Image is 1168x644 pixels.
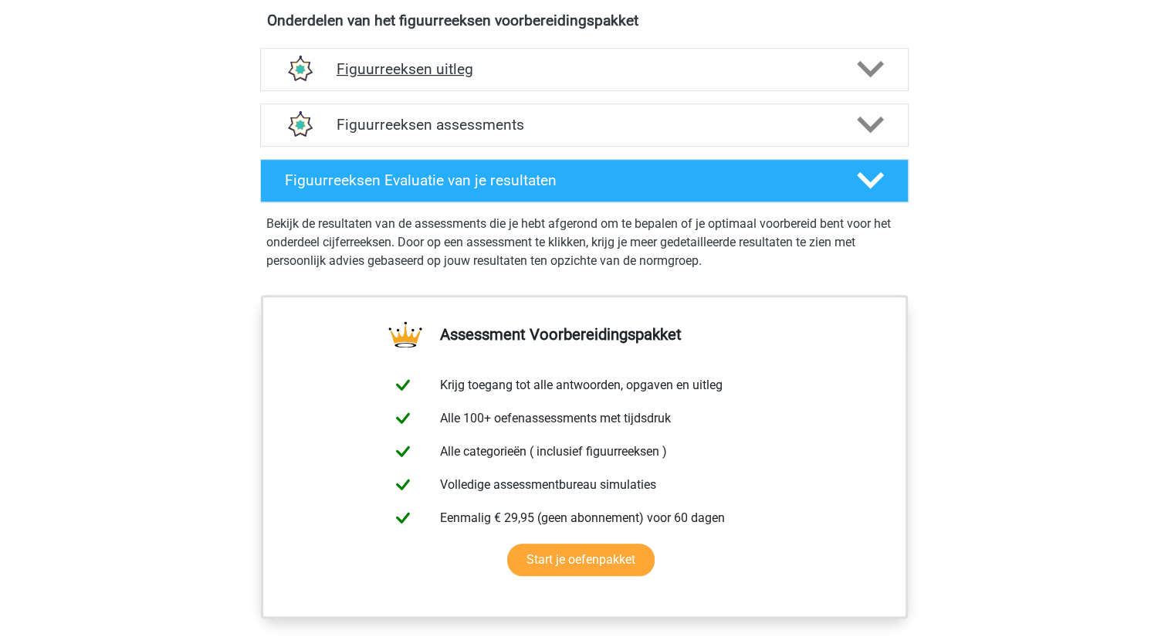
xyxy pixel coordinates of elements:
img: figuurreeksen uitleg [279,49,319,89]
a: uitleg Figuurreeksen uitleg [254,48,915,91]
a: assessments Figuurreeksen assessments [254,103,915,147]
a: Start je oefenpakket [507,544,655,576]
h4: Figuurreeksen assessments [337,116,832,134]
p: Bekijk de resultaten van de assessments die je hebt afgerond om te bepalen of je optimaal voorber... [266,215,902,270]
h4: Figuurreeksen uitleg [337,60,832,78]
a: Figuurreeksen Evaluatie van je resultaten [254,159,915,202]
h4: Onderdelen van het figuurreeksen voorbereidingspakket [267,12,902,29]
img: figuurreeksen assessments [279,105,319,144]
h4: Figuurreeksen Evaluatie van je resultaten [285,171,832,189]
